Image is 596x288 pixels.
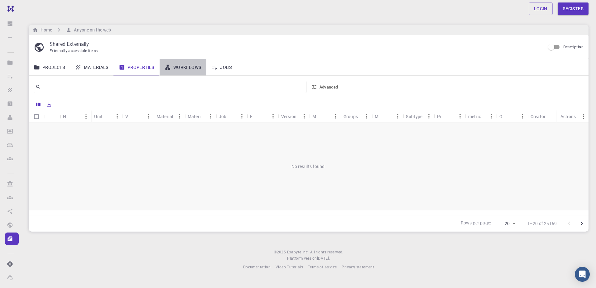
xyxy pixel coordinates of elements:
[156,110,173,122] div: Material
[29,59,70,75] a: Projects
[557,110,589,122] div: Actions
[175,111,185,121] button: Menu
[133,111,143,121] button: Sort
[258,111,268,121] button: Sort
[461,220,491,227] p: Rows per page:
[185,110,216,122] div: Material Formula
[517,111,527,121] button: Menu
[496,110,527,122] div: Owner
[287,249,309,255] a: Exabyte Inc.
[546,111,555,121] button: Sort
[274,249,287,255] span: © 2025
[216,110,247,122] div: Job
[250,110,258,122] div: Engine
[143,111,153,121] button: Menu
[499,110,507,122] div: Owner
[60,110,91,122] div: Name
[70,59,114,75] a: Materials
[71,26,111,33] h6: Anyone on the web
[29,122,589,210] div: No results found.
[219,110,226,122] div: Job
[125,110,133,122] div: Value
[299,111,309,121] button: Menu
[406,110,422,122] div: Subtype
[342,264,374,270] a: Privacy statement
[424,111,434,121] button: Menu
[278,110,309,122] div: Version
[312,110,320,122] div: Model
[268,111,278,121] button: Menu
[486,111,496,121] button: Menu
[434,110,465,122] div: Precision
[575,217,588,230] button: Go to next page
[114,59,160,75] a: Properties
[494,219,517,228] div: 20
[507,111,517,121] button: Sort
[308,264,337,270] a: Terms of service
[563,44,584,49] span: Description
[372,110,403,122] div: Method
[465,110,496,122] div: metric
[33,99,44,109] button: Columns
[403,110,434,122] div: Subtype
[38,26,52,33] h6: Home
[344,110,358,122] div: Groups
[309,82,341,92] button: Advanced
[81,112,91,122] button: Menu
[375,110,383,122] div: Method
[560,110,576,122] div: Actions
[445,111,455,121] button: Sort
[206,111,216,121] button: Menu
[531,110,546,122] div: Creator
[320,111,330,121] button: Sort
[437,110,445,122] div: Precision
[31,26,112,33] nav: breadcrumb
[309,110,340,122] div: Model
[317,255,330,262] a: [DATE].
[579,112,589,122] button: Menu
[287,249,309,254] span: Exabyte Inc.
[44,110,60,122] div: Icon
[529,2,553,15] a: Login
[153,110,185,122] div: Material
[188,110,206,122] div: Material Formula
[308,264,337,269] span: Terms of service
[247,110,278,122] div: Engine
[91,110,122,122] div: Unit
[44,99,54,109] button: Export
[112,111,122,121] button: Menu
[5,6,14,12] img: logo
[94,110,103,122] div: Unit
[243,264,271,270] a: Documentation
[276,264,303,270] a: Video Tutorials
[575,267,590,282] div: Open Intercom Messenger
[237,111,247,121] button: Menu
[243,264,271,269] span: Documentation
[527,220,557,227] p: 1–20 of 25159
[362,111,372,121] button: Menu
[50,40,540,48] p: Shared Externally
[383,111,393,121] button: Sort
[50,48,98,53] span: Externally accessible items
[342,264,374,269] span: Privacy statement
[558,2,589,15] a: Register
[160,59,207,75] a: Workflows
[276,264,303,269] span: Video Tutorials
[340,110,372,122] div: Groups
[122,110,153,122] div: Value
[310,249,344,255] span: All rights reserved.
[287,255,317,262] span: Platform version
[330,111,340,121] button: Menu
[468,110,481,122] div: metric
[317,256,330,261] span: [DATE] .
[281,110,296,122] div: Version
[71,112,81,122] button: Sort
[63,110,71,122] div: Name
[393,111,403,121] button: Menu
[206,59,237,75] a: Jobs
[455,111,465,121] button: Menu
